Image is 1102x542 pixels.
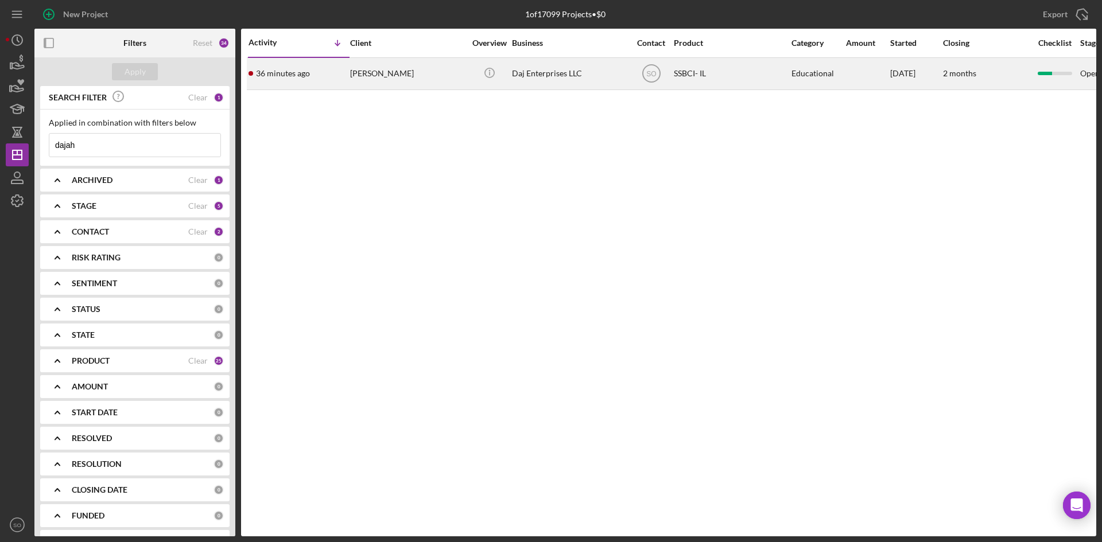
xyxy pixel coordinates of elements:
[188,356,208,365] div: Clear
[214,381,224,392] div: 0
[1030,38,1079,48] div: Checklist
[512,38,627,48] div: Business
[646,70,656,78] text: SO
[630,38,673,48] div: Contact
[214,356,224,366] div: 25
[890,59,942,89] div: [DATE]
[72,305,100,314] b: STATUS
[674,38,789,48] div: Product
[890,38,942,48] div: Started
[674,59,789,89] div: SSBCI- IL
[214,485,224,495] div: 0
[72,356,110,365] b: PRODUCT
[6,513,29,536] button: SO
[72,434,112,443] b: RESOLVED
[214,330,224,340] div: 0
[350,59,465,89] div: [PERSON_NAME]
[214,252,224,263] div: 0
[214,459,224,469] div: 0
[125,63,146,80] div: Apply
[72,227,109,236] b: CONTACT
[72,382,108,391] b: AMOUNT
[188,176,208,185] div: Clear
[214,92,224,103] div: 1
[34,3,119,26] button: New Project
[72,330,95,340] b: STATE
[13,522,21,528] text: SO
[49,118,221,127] div: Applied in combination with filters below
[214,175,224,185] div: 1
[188,93,208,102] div: Clear
[72,485,127,494] b: CLOSING DATE
[1043,3,1068,26] div: Export
[350,38,465,48] div: Client
[72,279,117,288] b: SENTIMENT
[214,278,224,288] div: 0
[214,304,224,314] div: 0
[72,408,118,417] b: START DATE
[214,433,224,443] div: 0
[1031,3,1096,26] button: Export
[943,68,976,78] time: 2 months
[943,38,1029,48] div: Closing
[214,227,224,237] div: 2
[214,510,224,521] div: 0
[49,93,107,102] b: SEARCH FILTER
[193,38,212,48] div: Reset
[214,201,224,211] div: 5
[468,38,511,48] div: Overview
[846,38,889,48] div: Amount
[1063,492,1091,519] div: Open Intercom Messenger
[256,69,310,78] time: 2025-08-27 18:10
[63,3,108,26] div: New Project
[112,63,158,80] button: Apply
[188,227,208,236] div: Clear
[791,38,845,48] div: Category
[188,201,208,210] div: Clear
[72,253,121,262] b: RISK RATING
[525,10,606,19] div: 1 of 17099 Projects • $0
[72,511,104,520] b: FUNDED
[512,59,627,89] div: Daj Enterprises LLC
[72,459,122,469] b: RESOLUTION
[214,407,224,418] div: 0
[123,38,146,48] b: Filters
[791,59,845,89] div: Educational
[218,37,230,49] div: 34
[72,176,112,185] b: ARCHIVED
[72,201,96,210] b: STAGE
[249,38,299,47] div: Activity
